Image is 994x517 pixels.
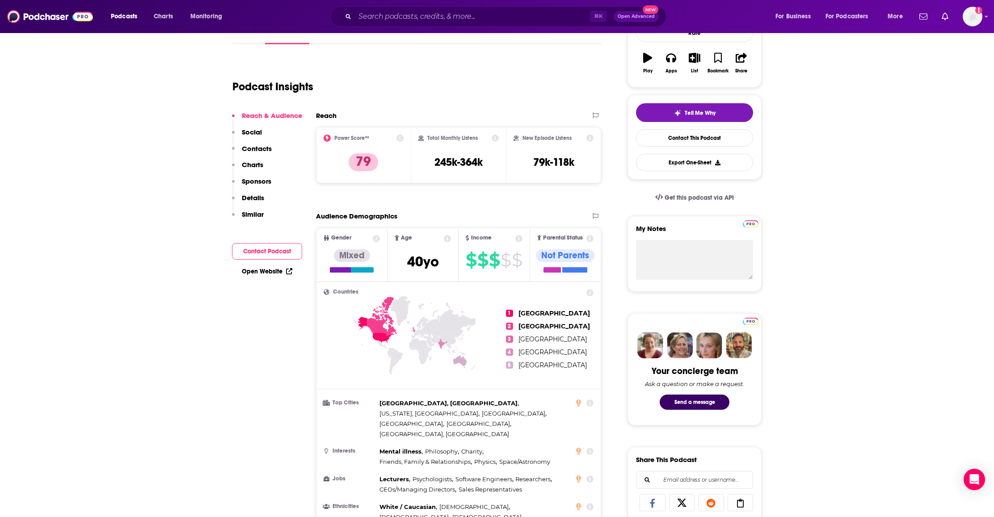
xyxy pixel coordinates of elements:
span: Mental illness [379,448,421,455]
span: , [379,398,519,408]
a: Contact This Podcast [636,129,753,147]
h2: Audience Demographics [316,212,397,220]
a: Reviews2 [379,24,415,44]
button: Send a message [660,395,729,410]
span: $ [512,253,522,267]
img: tell me why sparkle [674,109,681,117]
a: Get this podcast via API [648,187,741,209]
button: Details [232,193,264,210]
div: Ask a question or make a request. [645,380,744,387]
p: Contacts [242,144,272,153]
span: More [888,10,903,23]
a: Show notifications dropdown [938,9,952,24]
a: Lists20 [478,24,505,44]
div: Share [735,68,747,74]
span: 3 [506,336,513,343]
h2: New Episode Listens [522,135,572,141]
span: Sales Representatives [459,486,522,493]
span: Physics [474,458,496,465]
span: Lecturers [379,475,409,483]
span: 5 [506,361,513,369]
h3: Ethnicities [324,504,376,509]
span: 4 [506,349,513,356]
span: Age [401,235,412,241]
span: 1 [506,310,513,317]
span: [GEOGRAPHIC_DATA] [518,309,590,317]
span: , [439,502,510,512]
img: Podchaser - Follow, Share and Rate Podcasts [7,8,93,25]
img: Jon Profile [726,332,752,358]
button: Export One-Sheet [636,154,753,171]
span: , [461,446,484,457]
span: , [474,457,497,467]
p: Reach & Audience [242,111,302,120]
p: 79 [349,153,378,171]
span: , [413,474,453,484]
span: Friends, Family & Relationships [379,458,471,465]
a: Pro website [743,316,758,325]
span: Charity [461,448,482,455]
span: $ [466,253,476,267]
span: ⌘ K [590,11,607,22]
h2: Reach [316,111,337,120]
button: Charts [232,160,263,177]
span: [GEOGRAPHIC_DATA], [GEOGRAPHIC_DATA] [379,430,509,437]
div: Mixed [334,249,370,262]
span: Parental Status [543,235,583,241]
button: open menu [881,9,914,24]
button: Bookmark [706,47,729,79]
img: Podchaser Pro [743,318,758,325]
span: New [643,5,659,14]
span: [GEOGRAPHIC_DATA] [518,348,587,356]
h3: 245k-364k [434,156,483,169]
button: Similar [232,210,264,227]
div: Search podcasts, credits, & more... [339,6,675,27]
span: Psychologists [413,475,452,483]
button: Reach & Audience [232,111,302,128]
a: About [232,24,253,44]
span: Tell Me Why [685,109,716,117]
button: open menu [769,9,822,24]
span: Logged in as SchulmanPR [963,7,982,26]
span: [GEOGRAPHIC_DATA] [482,410,545,417]
p: Social [242,128,262,136]
span: [GEOGRAPHIC_DATA] [518,361,587,369]
span: Gender [331,235,351,241]
button: tell me why sparkleTell Me Why [636,103,753,122]
p: Details [242,193,264,202]
span: , [379,484,456,495]
a: Credits164 [428,24,466,44]
button: Open AdvancedNew [614,11,659,22]
span: , [379,419,444,429]
a: InsightsPodchaser Pro [265,24,309,44]
span: , [425,446,459,457]
h2: Total Monthly Listens [427,135,478,141]
h3: Share This Podcast [636,455,697,464]
img: Podchaser Pro [743,220,758,227]
span: [GEOGRAPHIC_DATA] [518,322,590,330]
button: Sponsors [232,177,271,193]
h3: Top Cities [324,400,376,406]
a: Show notifications dropdown [916,9,931,24]
span: [GEOGRAPHIC_DATA] [379,420,443,427]
img: User Profile [963,7,982,26]
span: , [379,474,410,484]
span: Researchers [515,475,551,483]
a: Share on Facebook [640,494,665,511]
div: Play [643,68,653,74]
div: Apps [665,68,677,74]
h2: Power Score™ [334,135,369,141]
span: [GEOGRAPHIC_DATA] [518,335,587,343]
p: Charts [242,160,263,169]
h3: Jobs [324,476,376,482]
a: Copy Link [728,494,754,511]
button: open menu [105,9,149,24]
span: , [446,419,511,429]
span: $ [477,253,488,267]
a: Share on Reddit [698,494,724,511]
div: List [691,68,698,74]
span: For Podcasters [826,10,868,23]
button: open menu [184,9,234,24]
a: Similar [517,24,539,44]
